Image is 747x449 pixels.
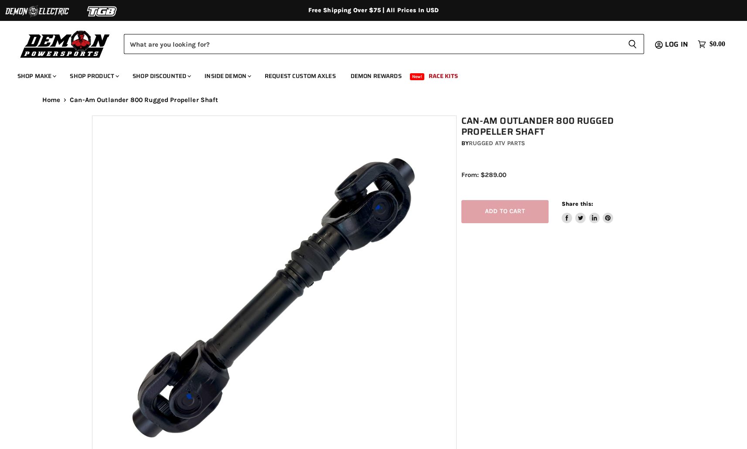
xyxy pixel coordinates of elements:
a: Shop Discounted [126,67,196,85]
button: Search [621,34,644,54]
a: Demon Rewards [344,67,408,85]
span: Log in [665,39,688,50]
img: TGB Logo 2 [70,3,135,20]
a: Request Custom Axles [258,67,342,85]
span: Share this: [562,201,593,207]
div: Free Shipping Over $75 | All Prices In USD [25,7,723,14]
nav: Breadcrumbs [25,96,723,104]
a: Shop Make [11,67,61,85]
a: Shop Product [63,67,124,85]
aside: Share this: [562,200,614,223]
img: Demon Electric Logo 2 [4,3,70,20]
div: by [461,139,660,148]
span: New! [410,73,425,80]
a: Log in [661,41,693,48]
form: Product [124,34,644,54]
a: Inside Demon [198,67,256,85]
a: Race Kits [422,67,464,85]
a: Rugged ATV Parts [469,139,525,147]
span: From: $289.00 [461,171,506,179]
input: Search [124,34,621,54]
span: Can-Am Outlander 800 Rugged Propeller Shaft [70,96,218,104]
ul: Main menu [11,64,723,85]
h1: Can-Am Outlander 800 Rugged Propeller Shaft [461,116,660,137]
span: $0.00 [709,40,725,48]
a: $0.00 [693,38,730,51]
a: Home [42,96,61,104]
img: Demon Powersports [17,28,113,59]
